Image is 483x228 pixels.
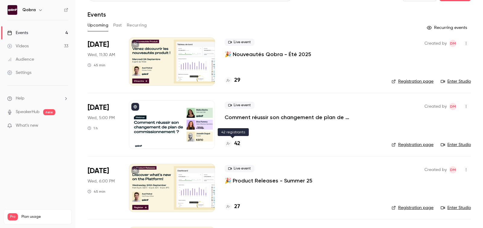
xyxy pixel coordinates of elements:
[441,142,471,148] a: Enter Studio
[21,214,68,219] span: Plan usage
[88,189,105,194] div: 45 min
[225,76,240,84] a: 29
[88,63,105,68] div: 45 min
[7,30,28,36] div: Events
[88,126,98,131] div: 1 h
[7,43,29,49] div: Videos
[234,203,240,211] h4: 27
[450,40,456,47] span: DM
[7,56,34,62] div: Audience
[225,203,240,211] a: 27
[225,165,254,172] span: Live event
[441,78,471,84] a: Enter Studio
[225,114,382,121] a: Comment réussir son changement de plan de commissionnement ?
[88,40,109,49] span: [DATE]
[16,122,38,129] span: What's new
[7,95,68,102] li: help-dropdown-opener
[127,21,147,30] button: Recurring
[88,164,119,212] div: Sep 24 Wed, 6:00 PM (Europe/Paris)
[424,23,471,33] button: Recurring events
[424,103,447,110] span: Created by
[22,7,36,13] h6: Qobra
[449,40,456,47] span: Dylan Manceau
[88,166,109,176] span: [DATE]
[8,5,17,15] img: Qobra
[449,166,456,173] span: Dylan Manceau
[392,205,433,211] a: Registration page
[43,109,55,115] span: new
[225,177,312,184] a: 🎉 Product Releases - Summer 25
[441,205,471,211] a: Enter Studio
[449,103,456,110] span: Dylan Manceau
[88,37,119,86] div: Sep 24 Wed, 11:30 AM (Europe/Paris)
[88,52,115,58] span: Wed, 11:30 AM
[225,140,240,148] a: 42
[88,11,106,18] h1: Events
[234,140,240,148] h4: 42
[424,166,447,173] span: Created by
[16,109,40,115] a: SpeakerHub
[88,103,109,112] span: [DATE]
[7,70,31,76] div: Settings
[450,166,456,173] span: DM
[8,213,18,220] span: Pro
[88,178,115,184] span: Wed, 6:00 PM
[225,39,254,46] span: Live event
[113,21,122,30] button: Past
[450,103,456,110] span: DM
[88,21,108,30] button: Upcoming
[392,78,433,84] a: Registration page
[88,115,115,121] span: Wed, 5:00 PM
[88,100,119,149] div: Sep 24 Wed, 5:00 PM (Europe/Paris)
[16,95,24,102] span: Help
[392,142,433,148] a: Registration page
[225,51,311,58] a: 🎉 Nouveautés Qobra - Été 2025
[234,76,240,84] h4: 29
[424,40,447,47] span: Created by
[225,102,254,109] span: Live event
